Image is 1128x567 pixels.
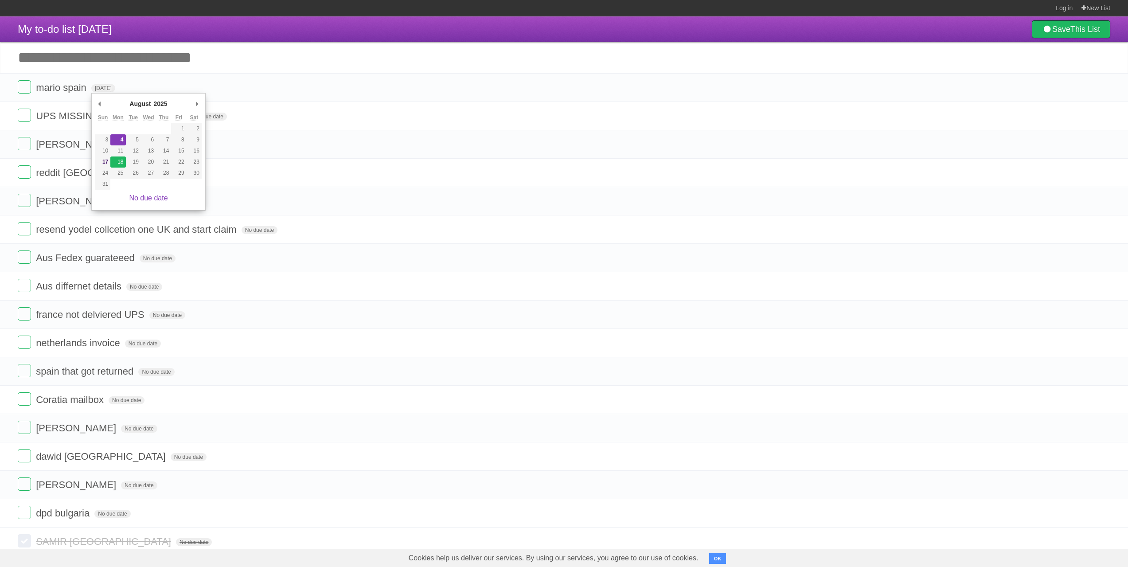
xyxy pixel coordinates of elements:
button: 1 [171,123,186,134]
abbr: Tuesday [129,114,137,121]
button: 15 [171,145,186,156]
span: No due date [125,340,161,348]
b: This List [1070,25,1100,34]
button: 5 [126,134,141,145]
abbr: Friday [176,114,182,121]
abbr: Sunday [98,114,108,121]
label: Done [18,109,31,122]
span: dpd bulgaria [36,508,92,519]
button: 12 [126,145,141,156]
a: No due date [129,194,168,202]
label: Done [18,279,31,292]
span: resend yodel collcetion one UK and start claim [36,224,238,235]
button: 27 [141,168,156,179]
label: Done [18,477,31,491]
span: No due date [149,311,185,319]
button: 30 [187,168,202,179]
label: Done [18,307,31,321]
div: August [128,97,152,110]
span: My to-do list [DATE] [18,23,112,35]
label: Done [18,194,31,207]
button: 20 [141,156,156,168]
button: 29 [171,168,186,179]
span: reddit [GEOGRAPHIC_DATA] [36,167,167,178]
abbr: Thursday [159,114,168,121]
button: 6 [141,134,156,145]
span: No due date [140,254,176,262]
span: UPS MISSING STREET NUMBER [36,110,188,121]
button: 8 [171,134,186,145]
button: 9 [187,134,202,145]
span: No due date [171,453,207,461]
span: netherlands invoice [36,337,122,348]
span: france not delviered UPS [36,309,147,320]
span: SAMIR [GEOGRAPHIC_DATA] [36,536,173,547]
label: Done [18,534,31,547]
button: 7 [156,134,171,145]
span: [DATE] [91,84,115,92]
button: 17 [95,156,110,168]
span: [PERSON_NAME] reddit post [36,139,167,150]
button: 10 [95,145,110,156]
button: Next Month [193,97,202,110]
label: Done [18,137,31,150]
span: Aus Fedex guarateeed [36,252,137,263]
button: Previous Month [95,97,104,110]
label: Done [18,250,31,264]
div: 2025 [152,97,169,110]
button: 28 [156,168,171,179]
span: mario spain [36,82,89,93]
button: 3 [95,134,110,145]
span: [PERSON_NAME] [36,196,118,207]
span: No due date [121,481,157,489]
abbr: Wednesday [143,114,154,121]
span: [PERSON_NAME] [36,479,118,490]
label: Done [18,421,31,434]
button: 23 [187,156,202,168]
button: OK [709,553,726,564]
button: 11 [110,145,125,156]
button: 2 [187,123,202,134]
label: Done [18,392,31,406]
button: 18 [110,156,125,168]
label: Done [18,449,31,462]
abbr: Monday [113,114,124,121]
button: 21 [156,156,171,168]
label: Done [18,364,31,377]
button: 19 [126,156,141,168]
label: Done [18,336,31,349]
button: 25 [110,168,125,179]
span: No due date [138,368,174,376]
span: Coratia mailbox [36,394,106,405]
abbr: Saturday [190,114,198,121]
button: 22 [171,156,186,168]
span: No due date [94,510,130,518]
span: spain that got returned [36,366,136,377]
label: Done [18,222,31,235]
button: 4 [110,134,125,145]
span: dawid [GEOGRAPHIC_DATA] [36,451,168,462]
span: No due date [121,425,157,433]
button: 14 [156,145,171,156]
button: 16 [187,145,202,156]
span: No due date [126,283,162,291]
label: Done [18,165,31,179]
label: Done [18,80,31,94]
span: No due date [176,538,212,546]
button: 31 [95,179,110,190]
a: SaveThis List [1032,20,1110,38]
span: No due date [109,396,144,404]
button: 26 [126,168,141,179]
span: Cookies help us deliver our services. By using our services, you agree to our use of cookies. [400,549,707,567]
span: Aus differnet details [36,281,124,292]
label: Done [18,506,31,519]
button: 24 [95,168,110,179]
span: [PERSON_NAME] [36,422,118,434]
button: 13 [141,145,156,156]
span: No due date [191,113,226,121]
span: No due date [242,226,277,234]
